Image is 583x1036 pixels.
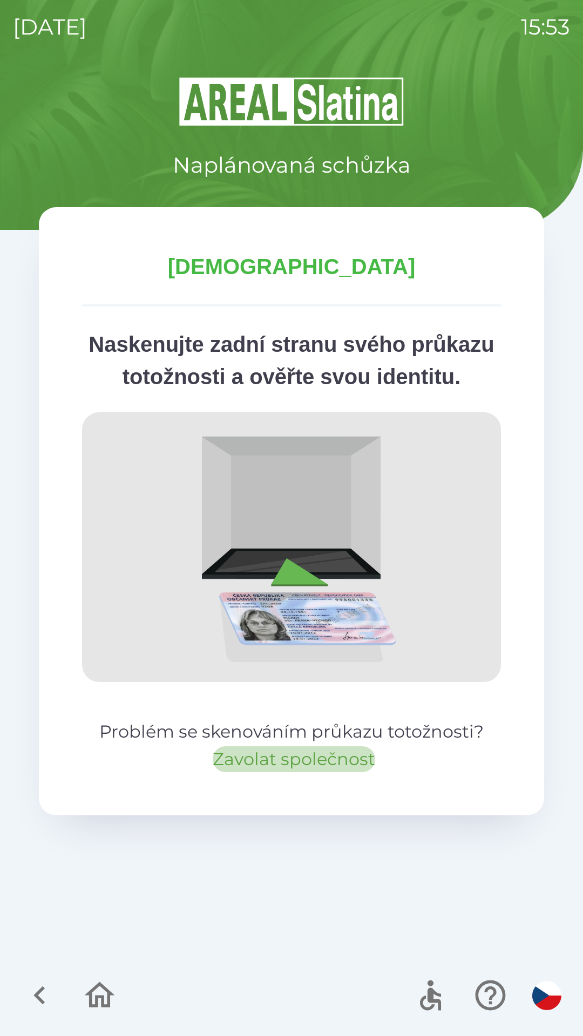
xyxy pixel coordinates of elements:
[213,746,375,772] button: Zavolat společnost
[82,719,501,772] p: Problém se skenováním průkazu totožnosti?
[39,76,544,127] img: Logo
[82,412,501,682] img: scan-id.png
[82,250,501,283] p: [DEMOGRAPHIC_DATA]
[82,328,501,393] p: Naskenujte zadní stranu svého průkazu totožnosti a ověřte svou identitu.
[13,11,87,43] p: [DATE]
[173,149,411,181] p: Naplánovaná schůzka
[532,981,561,1010] img: cs flag
[521,11,570,43] p: 15:53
